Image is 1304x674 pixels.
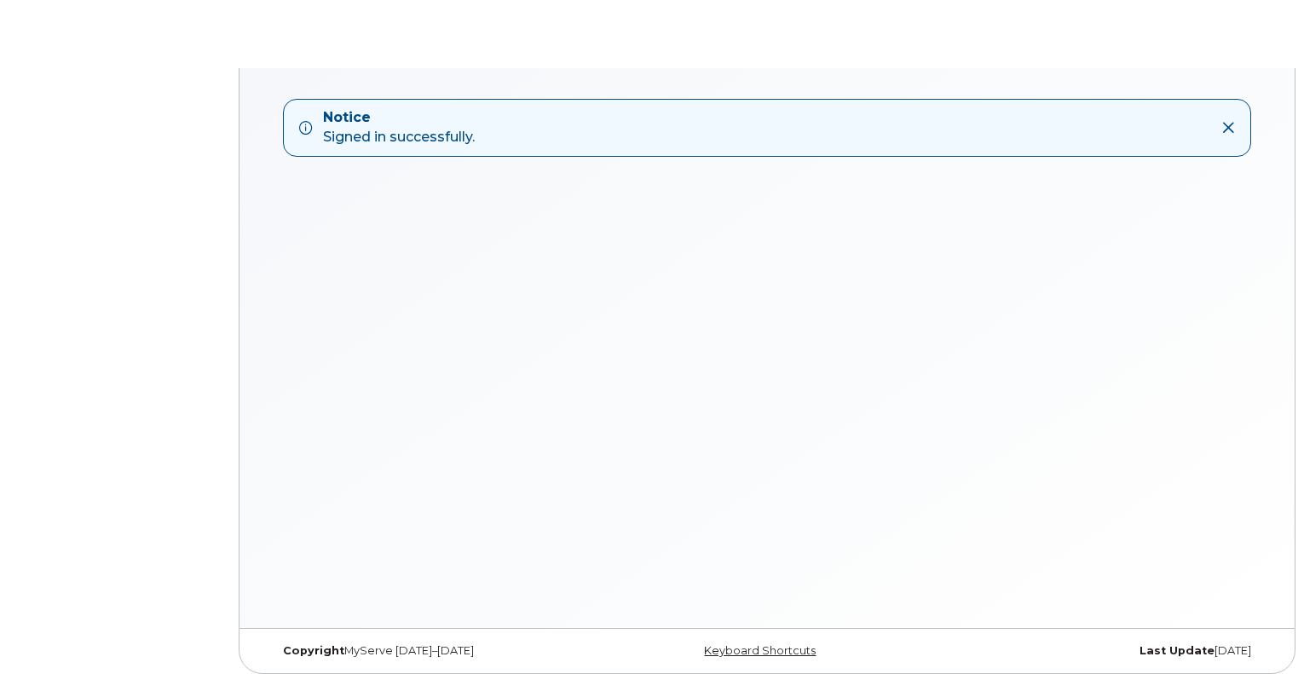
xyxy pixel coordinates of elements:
strong: Last Update [1140,644,1215,657]
div: [DATE] [932,644,1264,658]
div: Signed in successfully. [323,108,475,147]
strong: Copyright [283,644,344,657]
a: Keyboard Shortcuts [704,644,816,657]
div: MyServe [DATE]–[DATE] [270,644,602,658]
strong: Notice [323,108,475,128]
